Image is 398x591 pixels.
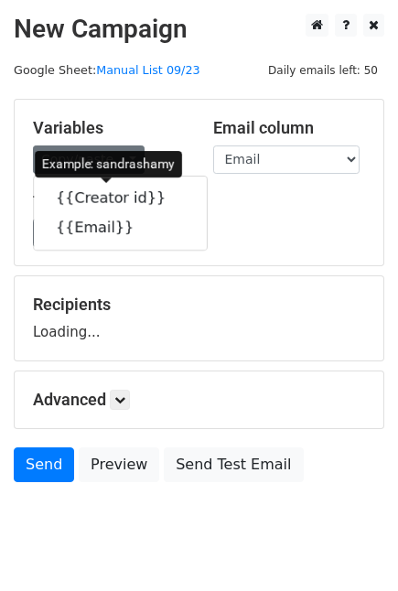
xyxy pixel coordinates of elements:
[14,14,384,45] h2: New Campaign
[33,145,145,174] a: Copy/paste...
[34,213,207,242] a: {{Email}}
[262,60,384,81] span: Daily emails left: 50
[213,118,366,138] h5: Email column
[33,295,365,342] div: Loading...
[14,447,74,482] a: Send
[33,295,365,315] h5: Recipients
[79,447,159,482] a: Preview
[33,118,186,138] h5: Variables
[96,63,199,77] a: Manual List 09/23
[14,63,200,77] small: Google Sheet:
[35,151,182,177] div: Example: sandrashamy
[164,447,303,482] a: Send Test Email
[33,390,365,410] h5: Advanced
[34,184,207,213] a: {{Creator id}}
[262,63,384,77] a: Daily emails left: 50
